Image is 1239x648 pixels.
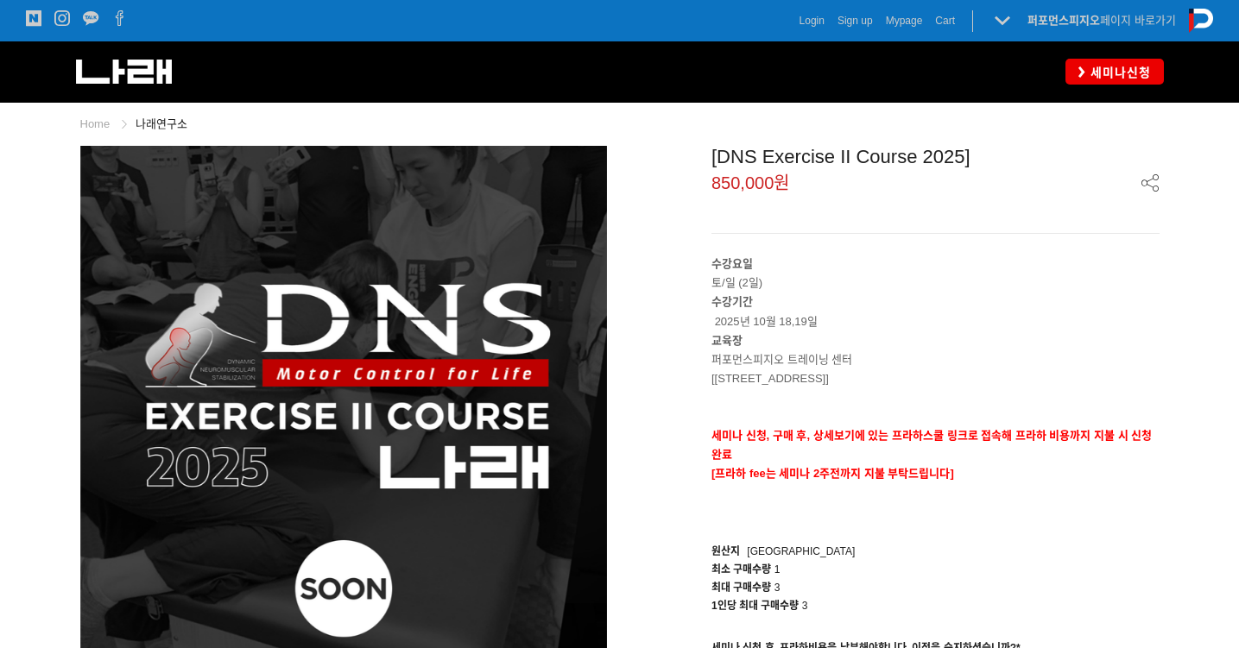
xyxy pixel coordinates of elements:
span: 1인당 최대 구매수량 [711,600,799,612]
strong: 수강기간 [711,295,753,308]
a: 세미나신청 [1065,59,1164,84]
span: [GEOGRAPHIC_DATA] [747,545,855,557]
span: 3 [774,582,781,594]
p: 2025년 10월 18,19일 [711,293,1160,330]
strong: 수강요일 [711,257,753,270]
p: 퍼포먼스피지오 트레이닝 센터 [711,350,1160,369]
span: 3 [802,600,808,612]
strong: 세미나 신청, 구매 후, 상세보기에 있는 프라하스쿨 링크로 접속해 프라하 비용까지 지불 시 신청완료 [711,429,1152,461]
span: 850,000원 [711,174,789,192]
span: 최대 구매수량 [711,582,771,594]
span: 최소 구매수량 [711,563,771,576]
span: 세미나신청 [1085,64,1151,81]
a: Mypage [886,12,923,29]
a: 퍼포먼스피지오페이지 바로가기 [1027,14,1176,27]
strong: 퍼포먼스피지오 [1027,14,1100,27]
a: Cart [935,12,955,29]
a: Home [80,117,111,130]
p: 토/일 (2일) [711,255,1160,293]
span: 원산지 [711,545,740,557]
p: [[STREET_ADDRESS]] [711,369,1160,388]
a: Sign up [838,12,873,29]
strong: 교육장 [711,334,743,347]
a: Login [800,12,825,29]
span: [프라하 fee는 세미나 2주전까지 지불 부탁드립니다] [711,467,954,480]
div: [DNS Exercise II Course 2025] [711,146,1160,168]
span: 1 [774,563,781,576]
a: 나래연구소 [136,117,187,130]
